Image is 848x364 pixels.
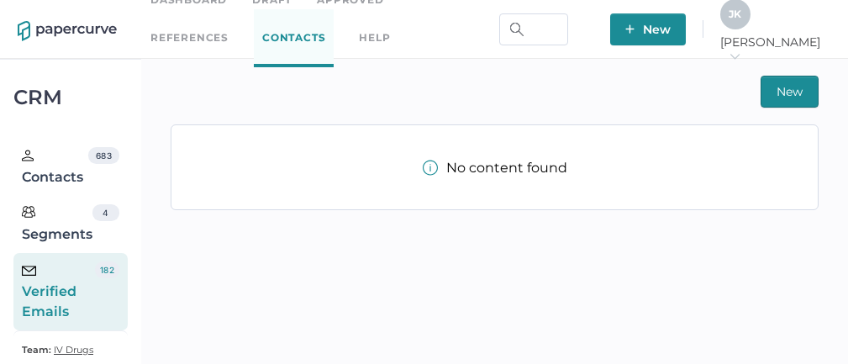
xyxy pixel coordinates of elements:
div: CRM [13,90,128,105]
i: arrow_right [729,50,740,62]
div: Contacts [22,147,88,187]
img: papercurve-logo-colour.7244d18c.svg [18,21,117,41]
div: 683 [88,147,119,164]
img: segments.b9481e3d.svg [22,205,35,219]
img: person.20a629c4.svg [22,150,34,161]
div: Segments [22,204,92,245]
div: help [359,29,390,47]
span: J K [729,8,741,20]
div: 182 [95,261,119,278]
span: New [625,13,671,45]
div: 4 [92,204,119,221]
a: References [150,29,229,47]
div: No content found [423,160,567,176]
span: New [777,76,803,107]
img: email-icon-black.c777dcea.svg [22,266,36,276]
img: search.bf03fe8b.svg [510,23,524,36]
a: Contacts [254,9,334,67]
img: info-tooltip-active.a952ecf1.svg [423,160,438,176]
a: Team: IV Drugs [22,340,93,360]
span: [PERSON_NAME] [720,34,830,65]
button: New [761,76,819,108]
input: Search Workspace [499,13,568,45]
div: Verified Emails [22,261,95,322]
img: plus-white.e19ec114.svg [625,24,635,34]
button: New [610,13,686,45]
span: IV Drugs [54,344,93,356]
